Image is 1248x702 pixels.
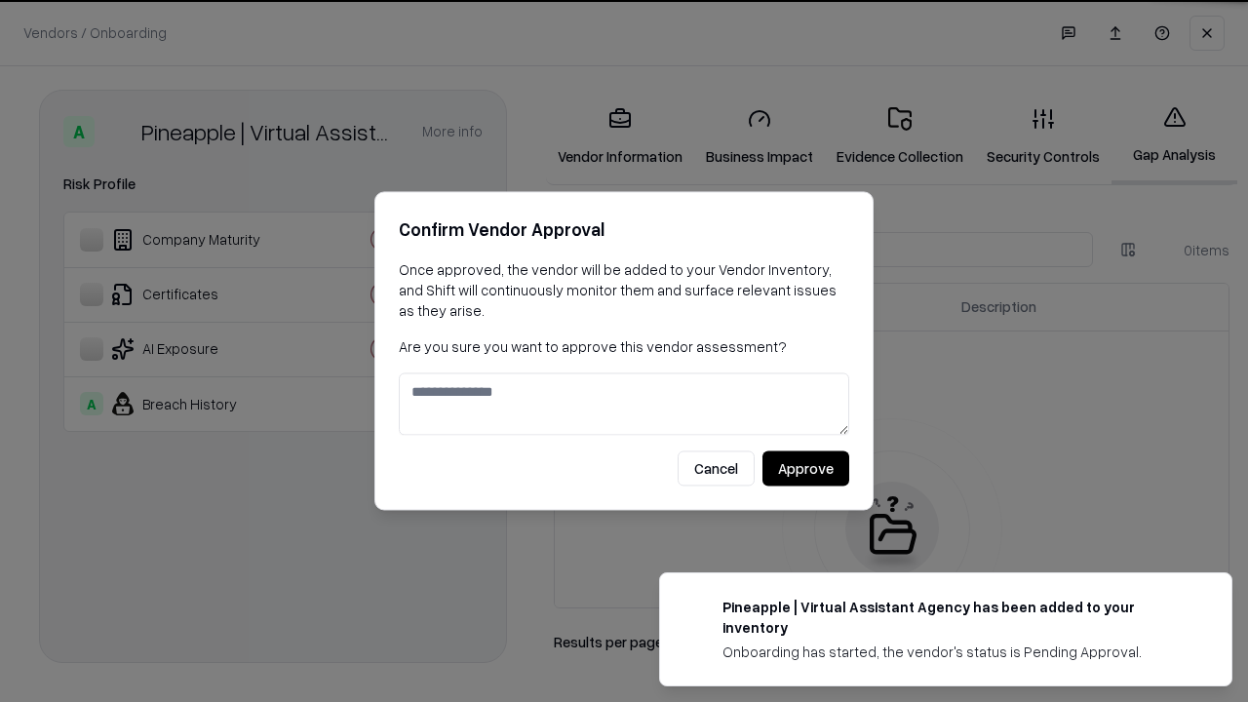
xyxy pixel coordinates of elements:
[722,597,1185,638] div: Pineapple | Virtual Assistant Agency has been added to your inventory
[399,215,849,244] h2: Confirm Vendor Approval
[678,451,755,487] button: Cancel
[762,451,849,487] button: Approve
[399,259,849,321] p: Once approved, the vendor will be added to your Vendor Inventory, and Shift will continuously mon...
[722,642,1185,662] div: Onboarding has started, the vendor's status is Pending Approval.
[683,597,707,620] img: trypineapple.com
[399,336,849,357] p: Are you sure you want to approve this vendor assessment?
